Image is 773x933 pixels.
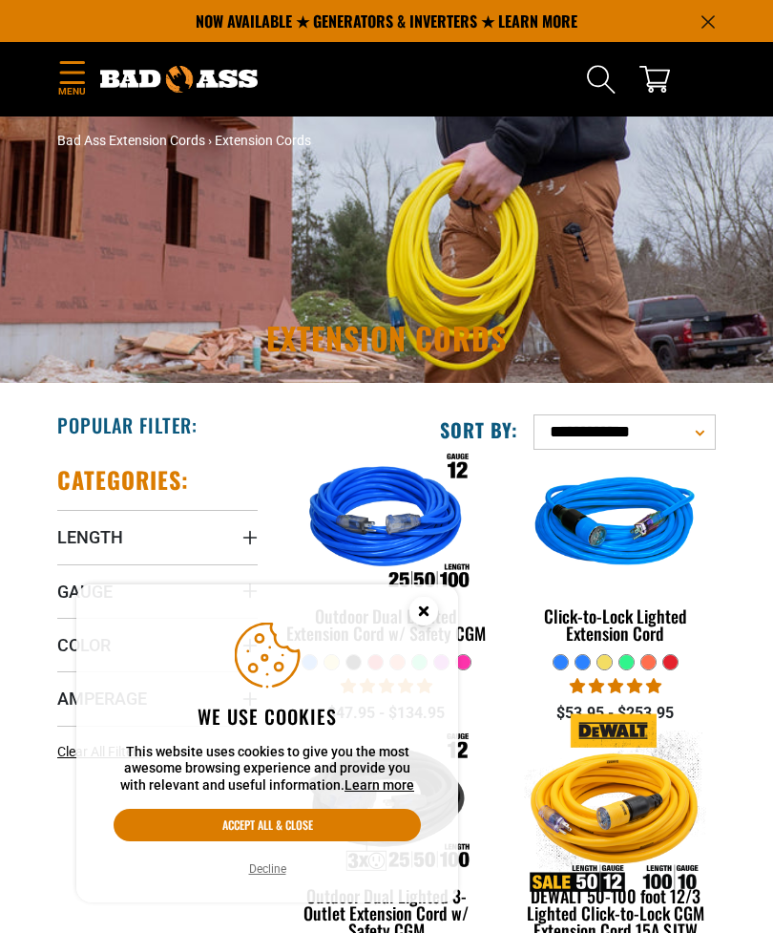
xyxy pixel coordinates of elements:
span: Clear All Filters [57,744,144,759]
aside: Cookie Consent [76,584,458,903]
span: 4.87 stars [570,677,661,695]
span: Extension Cords [215,133,311,148]
summary: Gauge [57,564,258,618]
a: Clear All Filters [57,742,152,762]
summary: Color [57,618,258,671]
button: Decline [243,859,292,879]
h2: We use cookies [114,704,421,729]
img: DEWALT 50-100 foot 12/3 Lighted Click-to-Lock CGM Extension Cord 15A SJTW [514,714,717,896]
a: Learn more [345,777,414,793]
h2: Categories: [57,465,189,495]
span: Gauge [57,581,113,603]
img: Outdoor Dual Lighted Extension Cord w/ Safety CGM [285,435,488,616]
span: › [208,133,212,148]
a: Outdoor Dual Lighted Extension Cord w/ Safety CGM Outdoor Dual Lighted Extension Cord w/ Safety CGM [286,465,487,653]
h2: Popular Filter: [57,413,198,437]
summary: Amperage [57,671,258,725]
summary: Search [586,64,616,95]
a: Bad Ass Extension Cords [57,133,205,148]
summary: Menu [57,57,86,102]
button: Accept all & close [114,809,421,841]
div: $53.95 - $253.95 [515,702,716,725]
div: Click-to-Lock Lighted Extension Cord [515,607,716,642]
span: Color [57,634,111,656]
nav: breadcrumbs [57,131,716,151]
p: This website uses cookies to give you the most awesome browsing experience and provide you with r... [114,744,421,795]
a: blue Click-to-Lock Lighted Extension Cord [515,465,716,653]
img: blue [514,435,717,616]
h1: Extension Cords [57,323,716,353]
img: Bad Ass Extension Cords [100,66,258,93]
span: Length [57,526,123,548]
span: Menu [57,84,86,98]
span: Amperage [57,688,147,710]
summary: Length [57,510,258,563]
label: Sort by: [440,417,518,442]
